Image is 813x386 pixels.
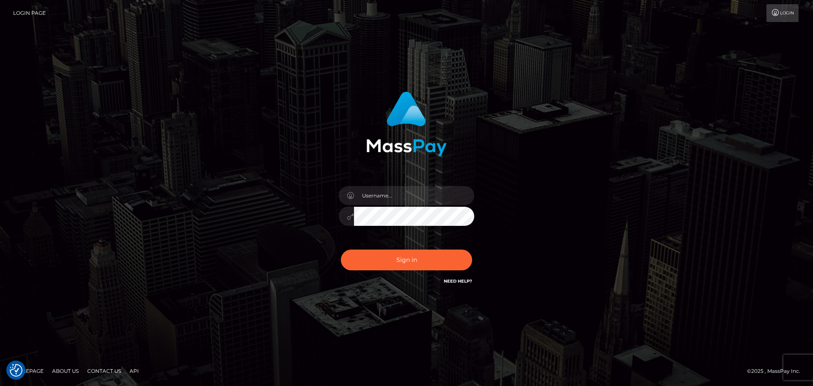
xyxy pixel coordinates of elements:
[49,364,82,378] a: About Us
[444,278,472,284] a: Need Help?
[84,364,124,378] a: Contact Us
[126,364,142,378] a: API
[341,250,472,270] button: Sign in
[747,367,807,376] div: © 2025 , MassPay Inc.
[13,4,46,22] a: Login Page
[10,364,22,377] button: Consent Preferences
[10,364,22,377] img: Revisit consent button
[366,92,447,156] img: MassPay Login
[9,364,47,378] a: Homepage
[766,4,799,22] a: Login
[354,186,474,205] input: Username...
